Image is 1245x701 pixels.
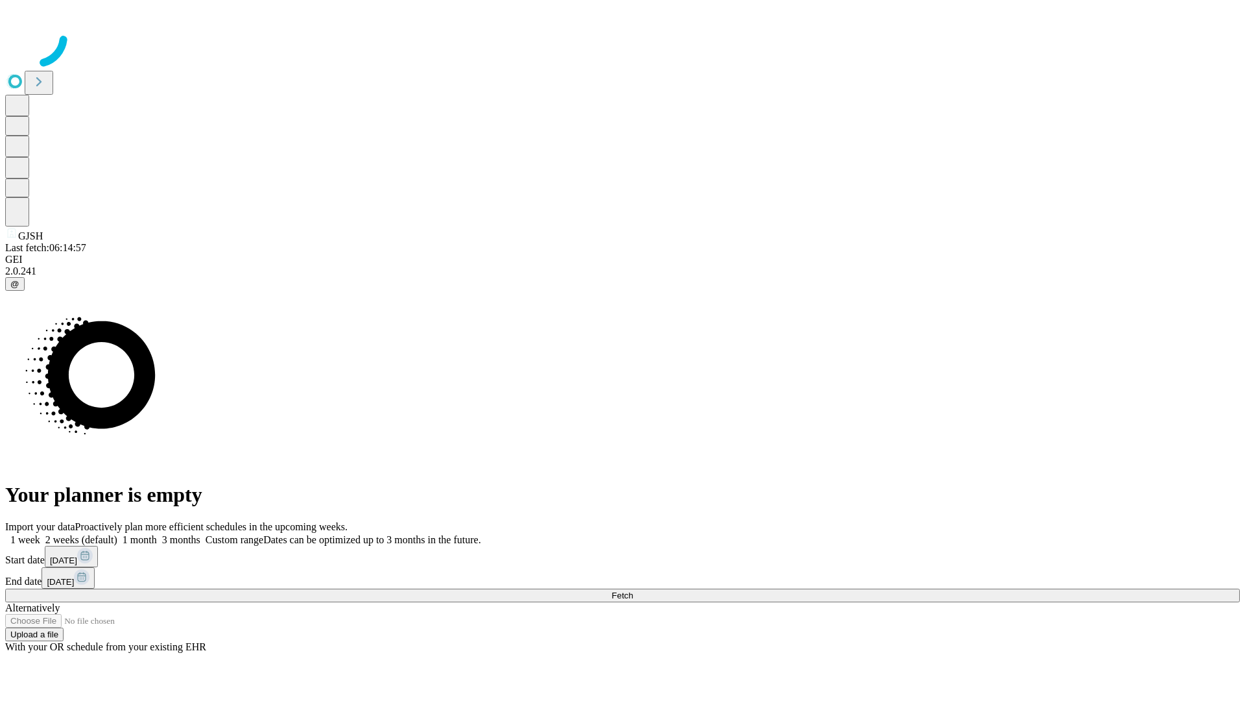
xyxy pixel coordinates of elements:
[41,567,95,589] button: [DATE]
[5,567,1240,589] div: End date
[45,534,117,545] span: 2 weeks (default)
[18,230,43,241] span: GJSH
[5,521,75,532] span: Import your data
[5,242,86,253] span: Last fetch: 06:14:57
[45,546,98,567] button: [DATE]
[162,534,200,545] span: 3 months
[206,534,263,545] span: Custom range
[75,521,348,532] span: Proactively plan more efficient schedules in the upcoming weeks.
[50,556,77,565] span: [DATE]
[5,546,1240,567] div: Start date
[47,577,74,587] span: [DATE]
[5,602,60,613] span: Alternatively
[263,534,480,545] span: Dates can be optimized up to 3 months in the future.
[10,279,19,289] span: @
[5,265,1240,277] div: 2.0.241
[5,277,25,291] button: @
[5,483,1240,507] h1: Your planner is empty
[5,641,206,652] span: With your OR schedule from your existing EHR
[5,254,1240,265] div: GEI
[5,628,64,641] button: Upload a file
[10,534,40,545] span: 1 week
[5,589,1240,602] button: Fetch
[611,591,633,600] span: Fetch
[123,534,157,545] span: 1 month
